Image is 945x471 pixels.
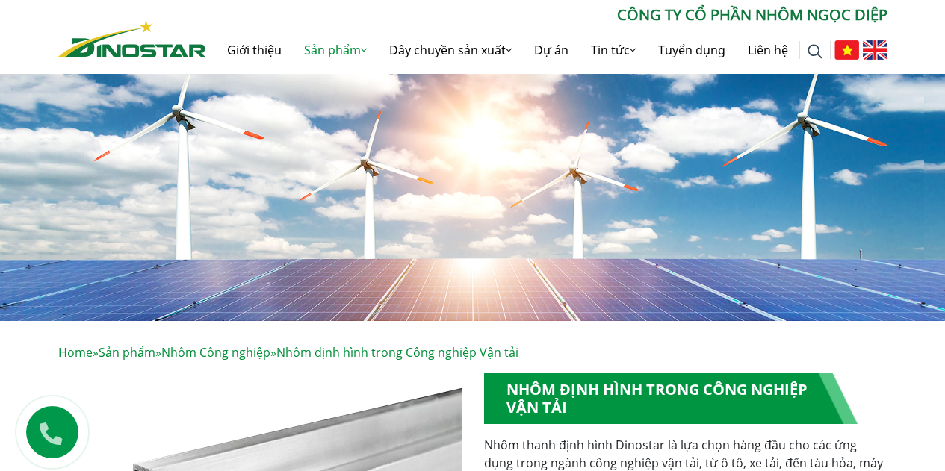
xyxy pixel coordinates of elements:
[99,344,155,361] a: Sản phẩm
[737,26,799,74] a: Liên hệ
[863,40,887,60] img: English
[378,26,523,74] a: Dây chuyền sản xuất
[216,26,293,74] a: Giới thiệu
[58,344,93,361] a: Home
[647,26,737,74] a: Tuyển dụng
[206,4,887,26] p: CÔNG TY CỔ PHẦN NHÔM NGỌC DIỆP
[580,26,647,74] a: Tin tức
[58,20,206,57] img: Nhôm Dinostar
[834,40,859,60] img: Tiếng Việt
[484,373,858,424] h1: Nhôm định hình trong Công nghiệp Vận tải
[58,344,518,361] span: » » »
[276,344,518,361] span: Nhôm định hình trong Công nghiệp Vận tải
[523,26,580,74] a: Dự án
[293,26,378,74] a: Sản phẩm
[808,44,822,59] img: search
[161,344,270,361] a: Nhôm Công nghiệp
